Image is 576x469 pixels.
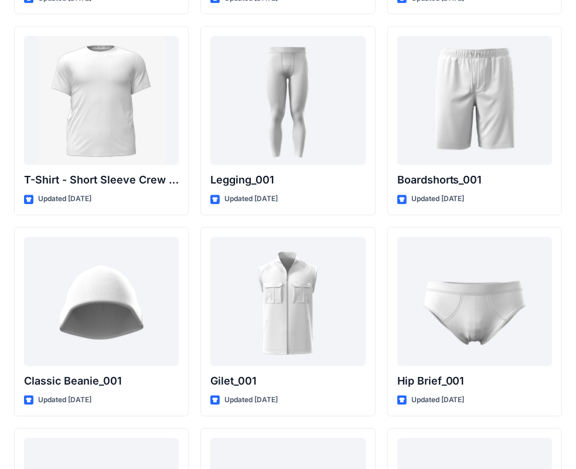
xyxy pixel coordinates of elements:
p: Updated [DATE] [38,193,91,205]
a: Classic Beanie_001 [24,237,179,366]
p: Gilet_001 [210,373,365,389]
a: Legging_001 [210,36,365,165]
a: Hip Brief_001 [397,237,552,366]
p: Updated [DATE] [224,193,278,205]
p: Updated [DATE] [411,394,465,406]
p: Updated [DATE] [411,193,465,205]
a: Gilet_001 [210,237,365,366]
p: Updated [DATE] [224,394,278,406]
p: Legging_001 [210,172,365,188]
p: Hip Brief_001 [397,373,552,389]
p: Updated [DATE] [38,394,91,406]
p: T-Shirt - Short Sleeve Crew Neck [24,172,179,188]
a: T-Shirt - Short Sleeve Crew Neck [24,36,179,165]
p: Boardshorts_001 [397,172,552,188]
p: Classic Beanie_001 [24,373,179,389]
a: Boardshorts_001 [397,36,552,165]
